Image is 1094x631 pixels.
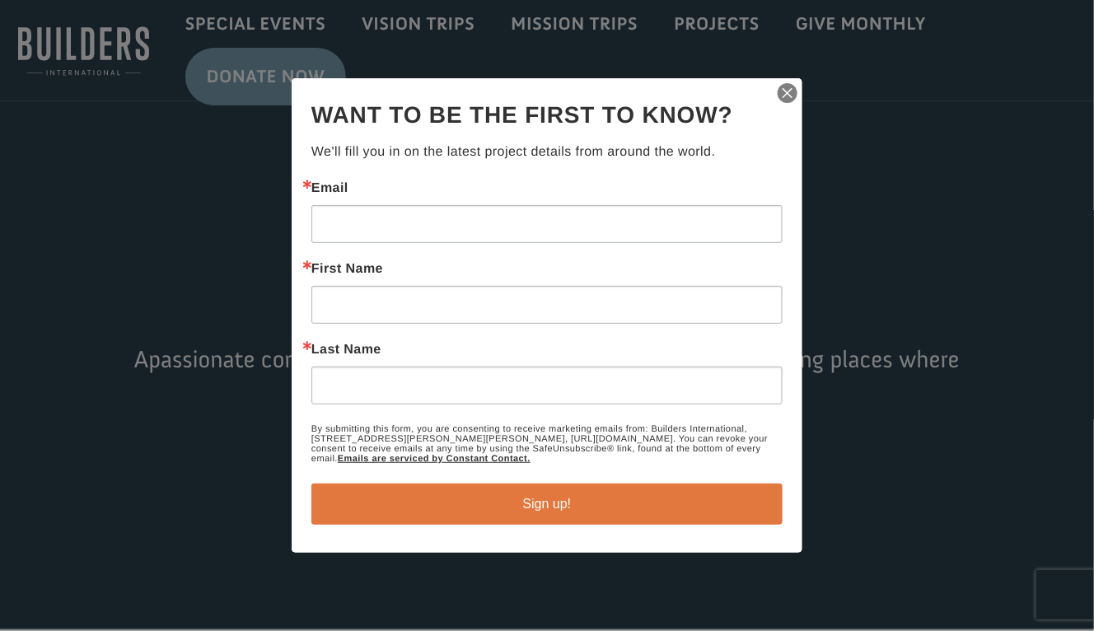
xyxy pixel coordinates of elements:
[30,16,227,49] div: [DEMOGRAPHIC_DATA] donated $1,000
[39,50,136,63] strong: Project Shovel Ready
[311,263,783,276] label: First Name
[44,66,227,77] span: [GEOGRAPHIC_DATA] , [GEOGRAPHIC_DATA]
[30,51,227,63] div: to
[311,143,783,162] p: We'll fill you in on the latest project details from around the world.
[311,98,783,133] h2: Want to be the first to know?
[233,33,306,63] button: Donate
[133,35,146,48] img: emoji grinningFace
[311,182,783,195] label: Email
[776,82,799,105] img: ctct-close-x.svg
[30,66,41,77] img: US.png
[338,454,531,464] a: Emails are serviced by Constant Contact.
[311,484,783,525] button: Sign up!
[311,424,783,464] p: By submitting this form, you are consenting to receive marketing emails from: Builders Internatio...
[311,344,783,357] label: Last Name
